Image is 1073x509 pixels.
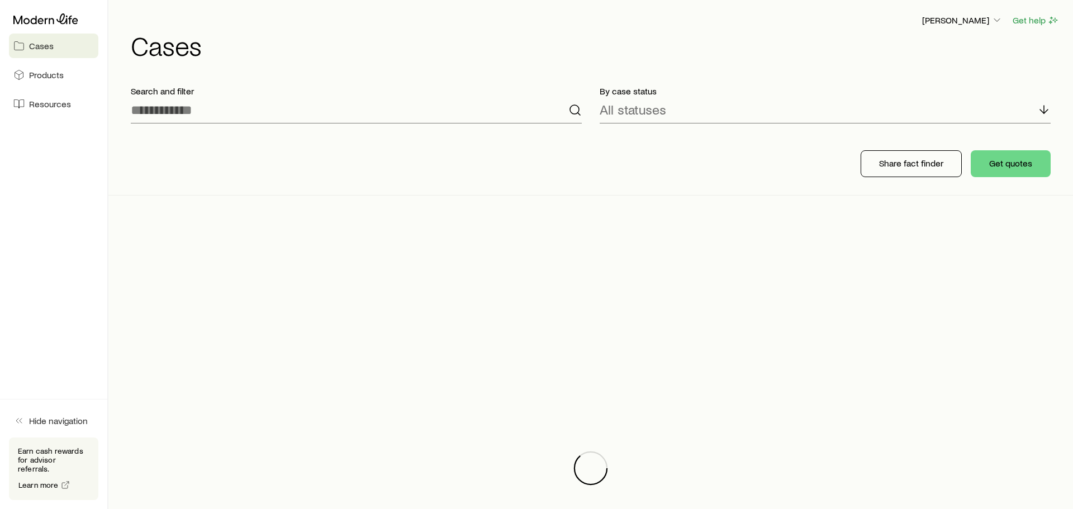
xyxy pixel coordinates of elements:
a: Resources [9,92,98,116]
span: Products [29,69,64,80]
p: All statuses [600,102,666,117]
a: Products [9,63,98,87]
div: Earn cash rewards for advisor referrals.Learn more [9,437,98,500]
p: [PERSON_NAME] [922,15,1003,26]
span: Hide navigation [29,415,88,426]
button: Share fact finder [861,150,962,177]
span: Cases [29,40,54,51]
h1: Cases [131,32,1060,59]
a: Cases [9,34,98,58]
p: Share fact finder [879,158,943,169]
p: Search and filter [131,85,582,97]
span: Resources [29,98,71,110]
p: By case status [600,85,1051,97]
span: Learn more [18,481,59,489]
button: [PERSON_NAME] [922,14,1003,27]
button: Get quotes [971,150,1051,177]
p: Earn cash rewards for advisor referrals. [18,446,89,473]
button: Hide navigation [9,408,98,433]
button: Get help [1012,14,1060,27]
